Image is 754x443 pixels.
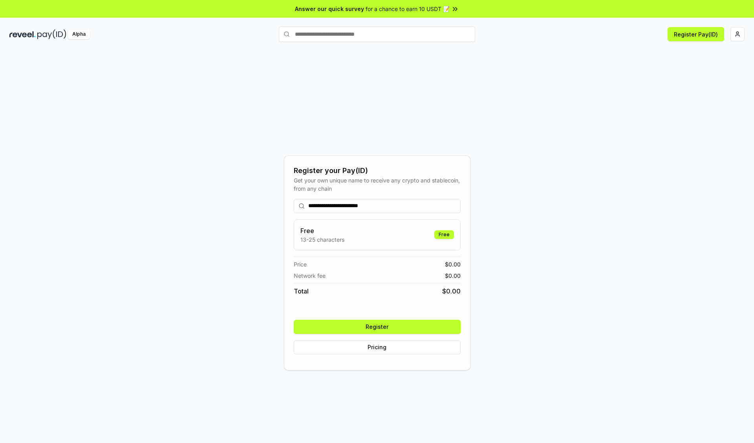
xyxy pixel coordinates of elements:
[294,176,461,193] div: Get your own unique name to receive any crypto and stablecoin, from any chain
[300,235,344,244] p: 13-25 characters
[294,286,309,296] span: Total
[434,230,454,239] div: Free
[295,5,364,13] span: Answer our quick survey
[445,272,461,280] span: $ 0.00
[294,320,461,334] button: Register
[294,260,307,268] span: Price
[668,27,724,41] button: Register Pay(ID)
[366,5,450,13] span: for a chance to earn 10 USDT 📝
[294,165,461,176] div: Register your Pay(ID)
[68,29,90,39] div: Alpha
[442,286,461,296] span: $ 0.00
[294,272,326,280] span: Network fee
[445,260,461,268] span: $ 0.00
[9,29,36,39] img: reveel_dark
[294,340,461,354] button: Pricing
[37,29,66,39] img: pay_id
[300,226,344,235] h3: Free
